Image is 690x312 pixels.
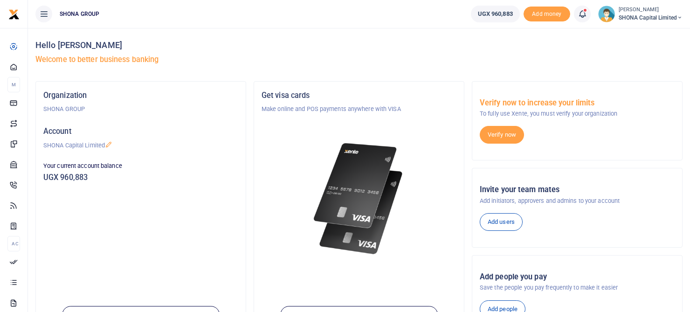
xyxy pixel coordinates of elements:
[480,109,675,118] p: To fully use Xente, you must verify your organization
[480,126,524,144] a: Verify now
[480,185,675,194] h5: Invite your team mates
[43,104,238,114] p: SHONA GROUP
[43,161,238,171] p: Your current account balance
[310,136,408,262] img: xente-_physical_cards.png
[35,40,683,50] h4: Hello [PERSON_NAME]
[262,91,456,100] h5: Get visa cards
[524,7,570,22] span: Add money
[56,10,103,18] span: SHONA GROUP
[480,196,675,206] p: Add initiators, approvers and admins to your account
[598,6,615,22] img: profile-user
[524,10,570,17] a: Add money
[480,272,675,282] h5: Add people you pay
[467,6,524,22] li: Wallet ballance
[471,6,520,22] a: UGX 960,883
[619,14,683,22] span: SHONA Capital Limited
[478,9,513,19] span: UGX 960,883
[480,98,675,108] h5: Verify now to increase your limits
[262,104,456,114] p: Make online and POS payments anywhere with VISA
[480,213,523,231] a: Add users
[43,91,238,100] h5: Organization
[8,9,20,20] img: logo-small
[43,127,238,136] h5: Account
[598,6,683,22] a: profile-user [PERSON_NAME] SHONA Capital Limited
[7,77,20,92] li: M
[7,236,20,251] li: Ac
[619,6,683,14] small: [PERSON_NAME]
[43,173,238,182] h5: UGX 960,883
[480,283,675,292] p: Save the people you pay frequently to make it easier
[35,55,683,64] h5: Welcome to better business banking
[8,10,20,17] a: logo-small logo-large logo-large
[524,7,570,22] li: Toup your wallet
[43,141,238,150] p: SHONA Capital Limited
